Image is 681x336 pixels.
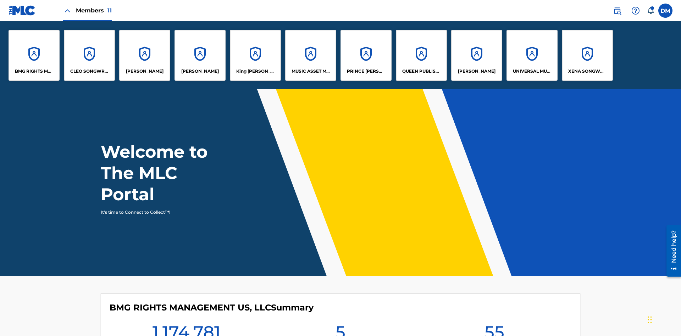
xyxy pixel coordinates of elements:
a: Accounts[PERSON_NAME] [175,30,226,81]
div: Notifications [647,7,654,14]
p: EYAMA MCSINGER [181,68,219,74]
div: User Menu [658,4,672,18]
a: AccountsCLEO SONGWRITER [64,30,115,81]
a: AccountsKing [PERSON_NAME] [230,30,281,81]
a: Accounts[PERSON_NAME] [119,30,170,81]
h1: Welcome to The MLC Portal [101,141,233,205]
p: King McTesterson [236,68,275,74]
img: help [631,6,640,15]
p: UNIVERSAL MUSIC PUB GROUP [513,68,552,74]
p: QUEEN PUBLISHA [402,68,441,74]
img: search [613,6,621,15]
a: AccountsUNIVERSAL MUSIC PUB GROUP [506,30,558,81]
p: XENA SONGWRITER [568,68,607,74]
p: It's time to Connect to Collect™! [101,209,224,215]
a: AccountsPRINCE [PERSON_NAME] [340,30,392,81]
div: Help [629,4,643,18]
iframe: Chat Widget [646,302,681,336]
p: MUSIC ASSET MANAGEMENT (MAM) [292,68,330,74]
div: Drag [648,309,652,330]
a: Public Search [610,4,624,18]
p: RONALD MCTESTERSON [458,68,495,74]
span: 11 [107,7,112,14]
a: AccountsXENA SONGWRITER [562,30,613,81]
p: PRINCE MCTESTERSON [347,68,386,74]
span: Members [76,6,112,15]
h4: BMG RIGHTS MANAGEMENT US, LLC [110,302,314,313]
p: BMG RIGHTS MANAGEMENT US, LLC [15,68,54,74]
a: Accounts[PERSON_NAME] [451,30,502,81]
p: ELVIS COSTELLO [126,68,164,74]
p: CLEO SONGWRITER [70,68,109,74]
a: AccountsMUSIC ASSET MANAGEMENT (MAM) [285,30,336,81]
img: MLC Logo [9,5,36,16]
img: Close [63,6,72,15]
a: AccountsBMG RIGHTS MANAGEMENT US, LLC [9,30,60,81]
iframe: Resource Center [661,222,681,280]
a: AccountsQUEEN PUBLISHA [396,30,447,81]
